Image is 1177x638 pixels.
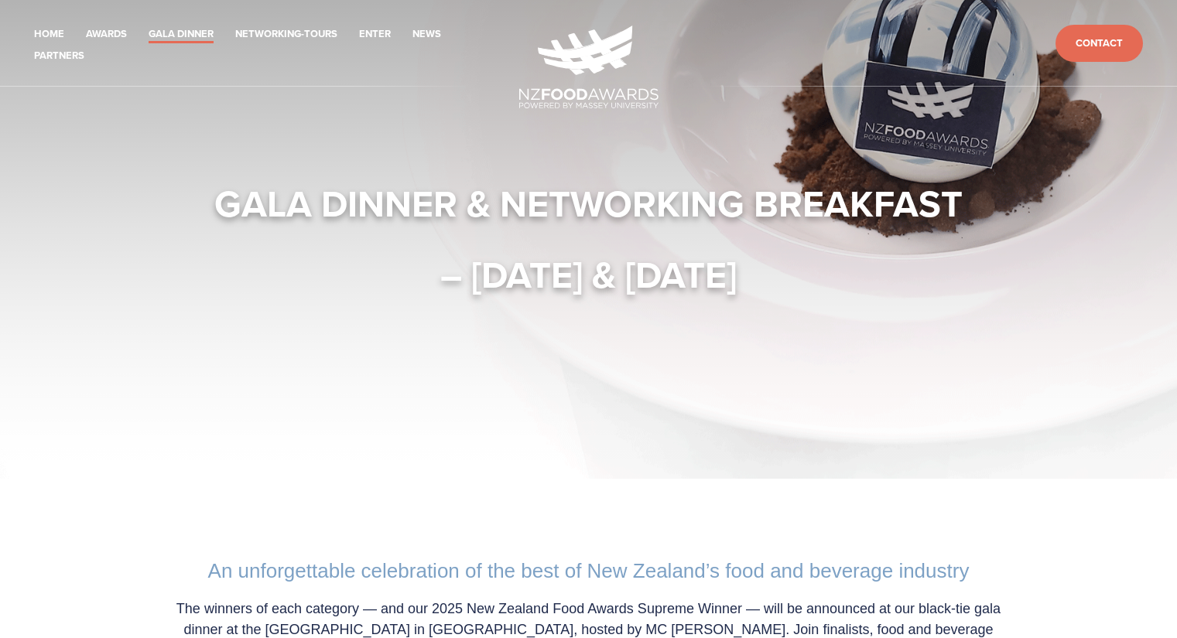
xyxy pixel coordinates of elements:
[143,180,1035,227] h1: Gala Dinner & Networking Breakfast
[412,26,441,43] a: News
[149,26,214,43] a: Gala Dinner
[86,26,127,43] a: Awards
[34,26,64,43] a: Home
[1056,25,1143,63] a: Contact
[235,26,337,43] a: Networking-Tours
[143,251,1035,298] h1: – [DATE] & [DATE]
[359,26,391,43] a: Enter
[34,47,84,65] a: Partners
[159,559,1019,583] h2: An unforgettable celebration of the best of New Zealand’s food and beverage industry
